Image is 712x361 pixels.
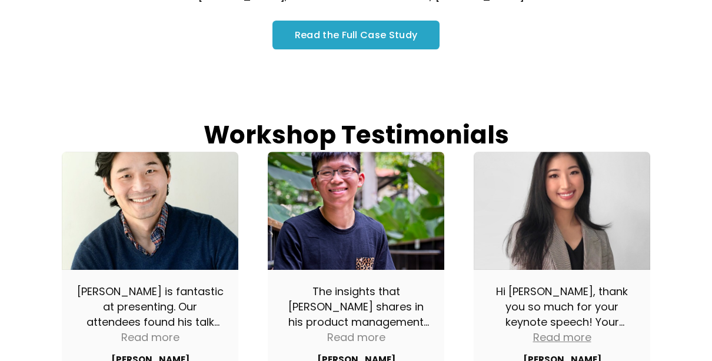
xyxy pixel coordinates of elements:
div: Hi [PERSON_NAME], thank you so much for your keynote speech! Your discussion on product / market ... [488,284,636,330]
div: Read more [327,330,385,345]
div: Read more [121,330,179,345]
strong: Workshop Testimonials [204,118,509,152]
div: Read more [533,330,591,345]
div: [PERSON_NAME] is fantastic at presenting. Our attendees found his talk informative, inspirational... [76,284,224,330]
div: The insights that [PERSON_NAME] shares in his product management workshops have been really pract... [282,284,430,330]
a: Read the Full Case Study [272,21,440,49]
